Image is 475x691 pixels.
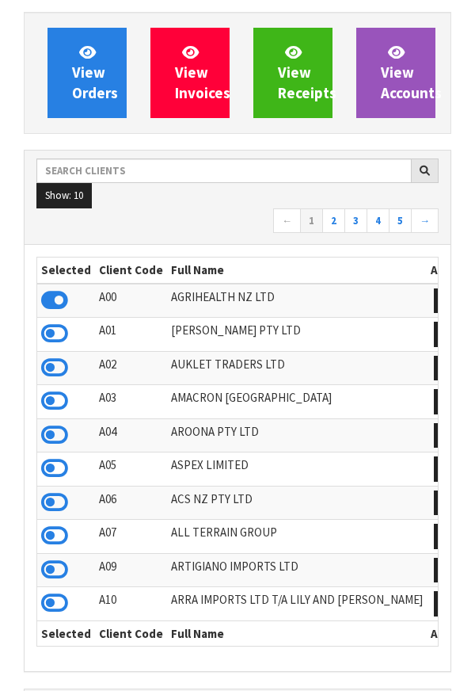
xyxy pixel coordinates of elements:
td: ARRA IMPORTS LTD T/A LILY AND [PERSON_NAME] [167,587,427,621]
td: A06 [95,486,167,520]
nav: Page navigation [36,208,439,236]
a: 3 [344,208,367,234]
td: A02 [95,351,167,385]
td: ARTIGIANO IMPORTS LTD [167,553,427,587]
a: ViewInvoices [150,28,230,118]
th: Action [427,620,470,646]
td: A07 [95,520,167,554]
td: AGRIHEALTH NZ LTD [167,284,427,318]
span: View Accounts [381,43,442,102]
span: View Orders [72,43,118,102]
a: ViewAccounts [356,28,435,118]
input: Search clients [36,158,412,183]
th: Client Code [95,620,167,646]
td: AMACRON [GEOGRAPHIC_DATA] [167,385,427,419]
td: ACS NZ PTY LTD [167,486,427,520]
a: → [411,208,439,234]
td: A10 [95,587,167,621]
a: ← [273,208,301,234]
a: 1 [300,208,323,234]
td: ASPEX LIMITED [167,452,427,487]
th: Selected [37,620,95,646]
td: A09 [95,553,167,587]
th: Client Code [95,258,167,283]
td: ALL TERRAIN GROUP [167,520,427,554]
th: Action [427,258,470,283]
td: A04 [95,418,167,452]
a: ViewReceipts [253,28,332,118]
button: Show: 10 [36,183,92,208]
th: Full Name [167,258,427,283]
th: Selected [37,258,95,283]
span: View Invoices [175,43,230,102]
td: A03 [95,385,167,419]
th: Full Name [167,620,427,646]
a: ViewOrders [47,28,127,118]
td: AUKLET TRADERS LTD [167,351,427,385]
a: 5 [389,208,412,234]
td: A01 [95,318,167,352]
td: A00 [95,284,167,318]
td: AROONA PTY LTD [167,418,427,452]
a: 2 [322,208,345,234]
td: [PERSON_NAME] PTY LTD [167,318,427,352]
span: View Receipts [278,43,336,102]
a: 4 [367,208,389,234]
td: A05 [95,452,167,487]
